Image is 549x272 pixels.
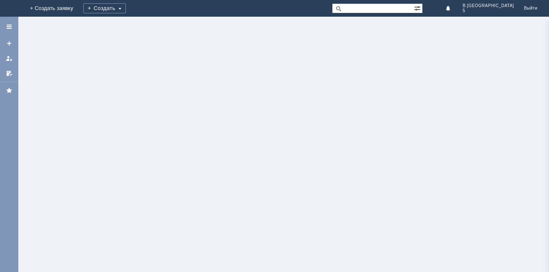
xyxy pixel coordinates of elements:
[2,67,16,80] a: Мои согласования
[2,52,16,65] a: Мои заявки
[83,3,126,13] div: Создать
[463,8,514,13] span: 5
[463,3,514,8] span: В.[GEOGRAPHIC_DATA]
[2,37,16,50] a: Создать заявку
[414,4,422,12] span: Расширенный поиск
